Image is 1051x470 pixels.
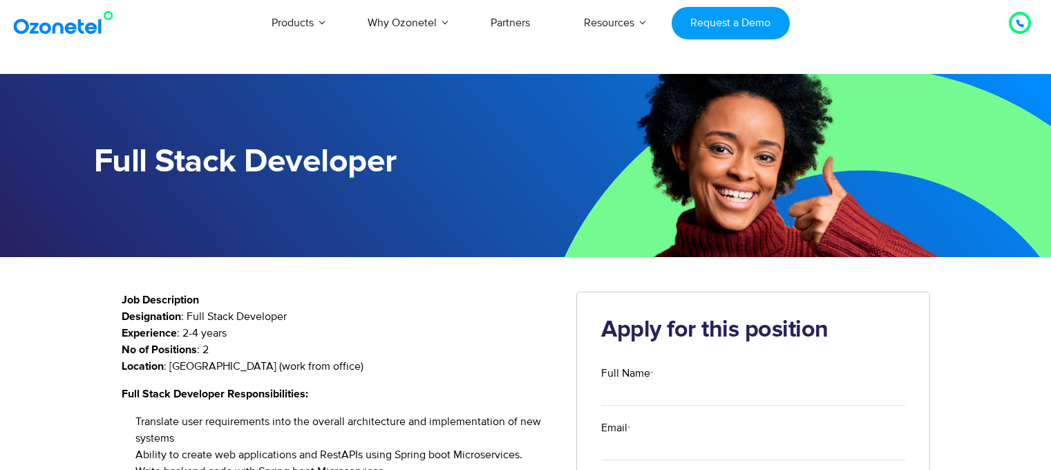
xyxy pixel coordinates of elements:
[122,294,199,305] strong: Job Description
[135,446,556,463] li: Ability to create web applications and RestAPIs using Spring boot Microservices.
[122,308,556,375] p: : Full Stack Developer : 2-4 years : 2 : [GEOGRAPHIC_DATA] (work from office)
[122,311,181,322] strong: Designation
[601,365,905,382] label: Full Name
[94,143,526,181] h1: Full Stack Developer
[672,7,790,39] a: Request a Demo
[601,420,905,436] label: Email
[135,413,556,446] li: Translate user requirements into the overall architecture and implementation of new systems
[122,388,308,399] strong: Full Stack Developer Responsibilities:
[122,328,177,339] strong: Experience
[122,361,164,372] strong: Location
[601,317,905,344] h2: Apply for this position
[122,344,197,355] strong: No of Positions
